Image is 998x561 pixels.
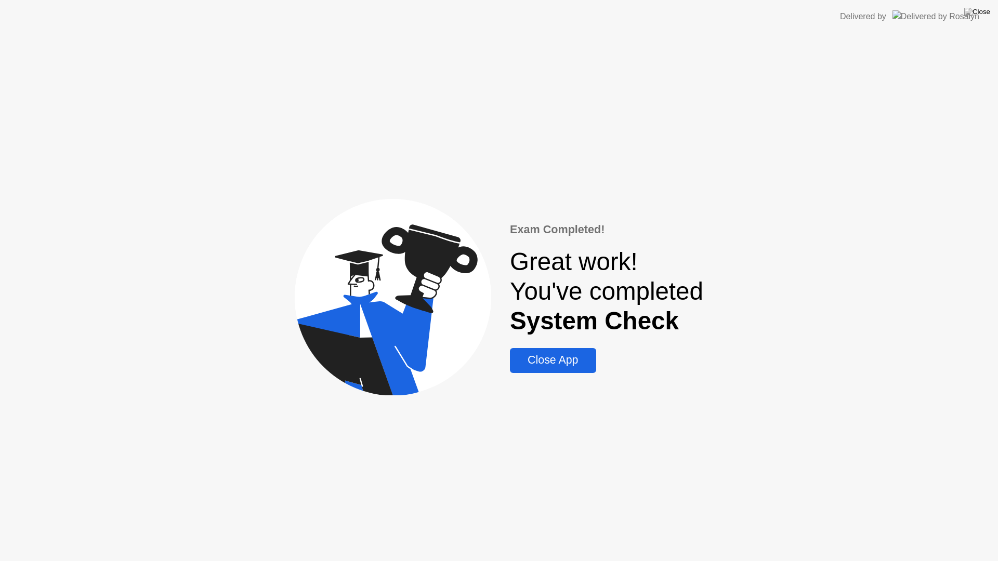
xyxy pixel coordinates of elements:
[840,10,886,23] div: Delivered by
[964,8,990,16] img: Close
[892,10,979,22] img: Delivered by Rosalyn
[513,354,593,367] div: Close App
[510,348,596,373] button: Close App
[510,221,703,238] div: Exam Completed!
[510,307,679,335] b: System Check
[510,247,703,336] div: Great work! You've completed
